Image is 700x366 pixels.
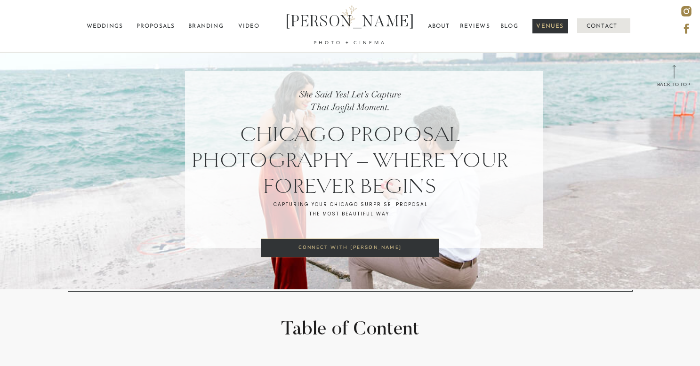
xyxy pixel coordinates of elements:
[185,20,228,33] a: Branding
[83,20,127,33] a: weddings
[274,8,427,48] a: [PERSON_NAME]
[427,20,451,33] a: ABOUT
[577,20,627,33] a: CONTACT
[134,20,177,33] a: proposals
[235,20,263,33] a: video
[265,318,436,342] p: Table of Content
[289,88,411,116] h3: She Said Yes! Let's Capture That Joyful Moment.
[499,20,520,33] a: BLOG
[185,121,515,200] h1: Chicago Proposal Photography – Where Your Forever Begins
[532,19,568,33] a: venues
[259,239,441,257] a: connect with [PERSON_NAME]
[460,20,489,33] a: reviews
[265,200,437,219] h2: Capturing your Chicago surprise proposal The most beautiful way!
[653,63,694,88] a: back to top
